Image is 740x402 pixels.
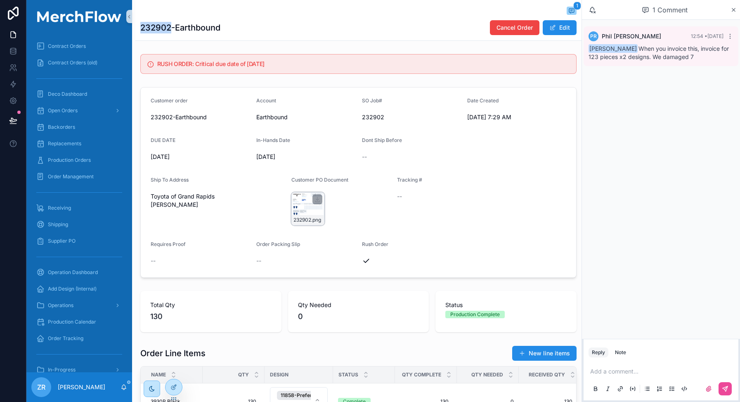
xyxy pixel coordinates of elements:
[362,241,388,247] span: Rush Order
[445,301,567,309] span: Status
[256,241,300,247] span: Order Packing Slip
[256,137,290,143] span: In-Hands Date
[529,371,565,378] span: Received Qty
[37,382,45,392] span: ZR
[31,153,127,168] a: Production Orders
[589,348,608,357] button: Reply
[31,217,127,232] a: Shipping
[589,45,729,60] span: When you invoice this, invoice for 123 pieces x2 designs. We damaged 7
[48,221,68,228] span: Shipping
[31,281,127,296] a: Add Design (Internal)
[602,32,661,40] span: Phil [PERSON_NAME]
[293,217,311,223] span: 232902
[256,113,288,121] span: Earthbound
[691,33,723,39] span: 12:54 • [DATE]
[256,257,261,265] span: --
[612,348,629,357] button: Note
[362,97,382,104] span: SO Job#
[270,371,288,378] span: DESIGN
[490,20,539,35] button: Cancel Order
[31,103,127,118] a: Open Orders
[150,301,272,309] span: Total Qty
[48,173,94,180] span: Order Management
[140,22,220,33] h1: 232902-Earthbound
[31,55,127,70] a: Contract Orders (old)
[48,367,76,373] span: In-Progress
[150,311,272,322] span: 130
[31,201,127,215] a: Receiving
[338,371,358,378] span: Status
[48,286,97,292] span: Add Design (Internal)
[48,269,98,276] span: Operation Dashboard
[31,87,127,102] a: Deco Dashboard
[48,124,75,130] span: Backorders
[298,311,419,322] span: 0
[291,177,348,183] span: Customer PO Document
[151,153,250,161] span: [DATE]
[31,120,127,135] a: Backorders
[238,371,249,378] span: QTY
[496,24,533,32] span: Cancel Order
[151,257,156,265] span: --
[277,391,418,400] button: Unselect 2081
[31,39,127,54] a: Contract Orders
[31,362,127,377] a: In-Progress
[590,33,597,40] span: PR
[48,157,91,163] span: Production Orders
[48,107,78,114] span: Open Orders
[31,136,127,151] a: Replacements
[512,346,577,361] button: New line items
[362,153,367,161] span: --
[397,177,422,183] span: Tracking #
[151,137,175,143] span: DUE DATE
[615,349,626,356] div: Note
[151,113,250,121] span: 232902-Earthbound
[48,91,87,97] span: Deco Dashboard
[31,234,127,248] a: Supplier PO
[402,371,441,378] span: QTY COMPLETE
[362,137,402,143] span: Dont Ship Before
[653,5,688,15] span: 1 Comment
[140,348,206,359] h1: Order Line Items
[151,192,285,209] span: Toyota of Grand Rapids [PERSON_NAME]
[471,371,503,378] span: QTY NEEDED
[48,335,83,342] span: Order Tracking
[298,301,419,309] span: Qty Needed
[31,331,127,346] a: Order Tracking
[31,298,127,313] a: Operations
[397,192,402,201] span: --
[467,113,566,121] span: [DATE] 7:29 AM
[589,44,638,53] span: [PERSON_NAME]
[151,97,188,104] span: Customer order
[31,265,127,280] a: Operation Dashboard
[151,241,186,247] span: Requires Proof
[31,315,127,329] a: Production Calendar
[48,140,81,147] span: Replacements
[26,33,132,372] div: scrollable content
[573,2,581,10] span: 1
[48,302,73,309] span: Operations
[362,113,461,121] span: 232902
[48,205,71,211] span: Receiving
[58,383,105,391] p: [PERSON_NAME]
[467,97,499,104] span: Date Created
[151,371,166,378] span: Name
[256,153,355,161] span: [DATE]
[543,20,577,35] button: Edit
[256,97,276,104] span: Account
[31,11,127,22] img: App logo
[48,238,76,244] span: Supplier PO
[48,319,96,325] span: Production Calendar
[157,61,570,67] h5: RUSH ORDER: Critical due date of 10/1/2025
[567,7,577,17] button: 1
[31,169,127,184] a: Order Management
[311,217,321,223] span: .png
[281,392,406,399] span: 11858-Preferred_Left Chest-Earthbound-Embroidery
[151,177,189,183] span: Ship To Address
[450,311,500,318] div: Production Complete
[48,59,97,66] span: Contract Orders (old)
[48,43,86,50] span: Contract Orders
